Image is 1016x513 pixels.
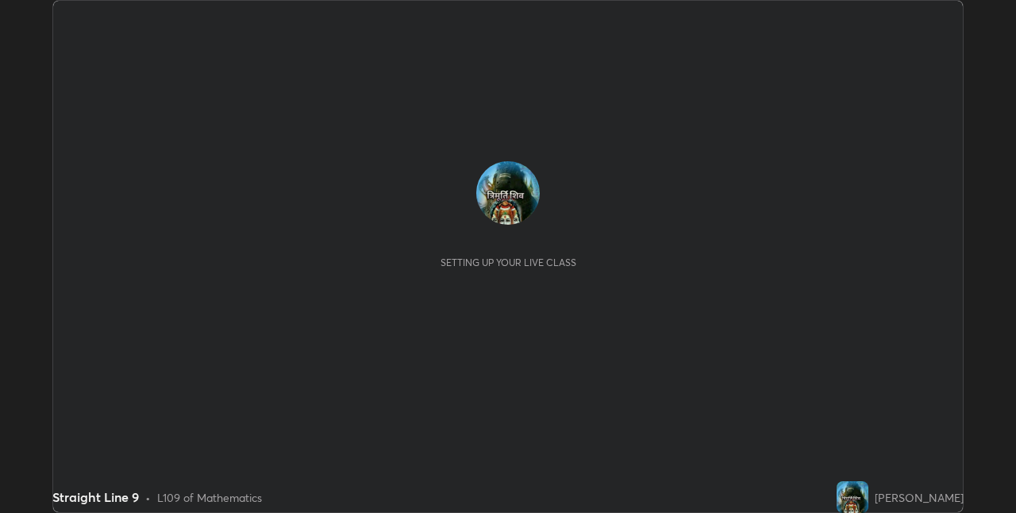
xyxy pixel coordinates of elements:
div: L109 of Mathematics [157,489,262,506]
img: 53708fd754144695b6ee2f217a54b47e.29189253_3 [476,161,540,225]
div: Straight Line 9 [52,488,139,507]
img: 53708fd754144695b6ee2f217a54b47e.29189253_3 [837,481,868,513]
div: Setting up your live class [441,256,576,268]
div: • [145,489,151,506]
div: [PERSON_NAME] [875,489,964,506]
